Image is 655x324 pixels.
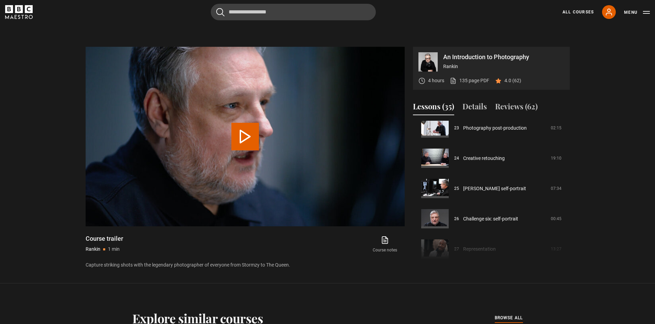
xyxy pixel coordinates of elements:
[450,77,489,84] a: 135 page PDF
[86,47,405,226] video-js: Video Player
[495,314,523,322] a: browse all
[86,235,123,243] h1: Course trailer
[495,314,523,321] span: browse all
[443,63,564,70] p: Rankin
[624,9,650,16] button: Toggle navigation
[108,246,120,253] p: 1 min
[86,246,100,253] p: Rankin
[495,101,538,115] button: Reviews (62)
[463,125,527,132] a: Photography post-production
[86,261,405,269] p: Capture striking shots with the legendary photographer of everyone from Stormzy to The Queen.
[428,77,444,84] p: 4 hours
[365,235,404,255] a: Course notes
[5,5,33,19] svg: BBC Maestro
[563,9,594,15] a: All Courses
[231,123,259,150] button: Play Video
[462,101,487,115] button: Details
[216,8,225,17] button: Submit the search query
[463,185,526,192] a: [PERSON_NAME] self-portrait
[413,101,454,115] button: Lessons (35)
[211,4,376,20] input: Search
[463,155,505,162] a: Creative retouching
[504,77,521,84] p: 4.0 (62)
[443,54,564,60] p: An Introduction to Photography
[463,215,518,223] a: Challenge six: self-portrait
